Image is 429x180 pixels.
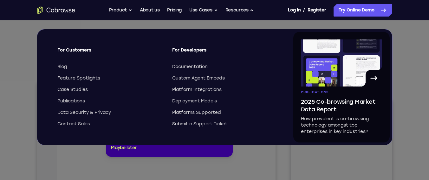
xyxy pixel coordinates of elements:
[57,121,90,127] span: Contact Sales
[57,121,161,127] a: Contact Sales
[36,21,116,27] input: Filter devices...
[172,64,208,70] span: Documentation
[223,19,233,29] button: Refresh
[71,39,87,44] div: Online
[172,64,276,70] a: Documentation
[40,47,114,52] div: Email
[303,6,305,14] span: /
[111,144,137,152] button: Maybe later
[57,75,100,81] span: Feature Spotlights
[161,47,177,52] span: +11 more
[37,6,75,14] a: Go to the home page
[172,98,217,104] span: Deployment Models
[172,87,276,93] a: Platform Integrations
[124,47,157,52] span: Cobrowse demo
[188,21,199,27] label: Email
[46,47,114,52] span: web@example.com
[301,116,382,135] p: How prevalent is co-browsing technology amongst top enterprises in key industries?
[189,4,218,17] button: Use Cases
[24,4,59,14] h1: Connect
[172,121,227,127] span: Submit a Support Ticket
[172,98,276,104] a: Deployment Models
[19,33,238,58] div: Open device details
[4,33,15,45] a: Settings
[57,98,85,104] span: Publications
[140,4,159,17] a: About us
[40,38,68,45] div: Trial Website
[57,87,88,93] span: Case Studies
[167,4,182,17] a: Pricing
[301,39,382,87] img: A page from the browsing market ebook
[301,98,382,113] span: 2025 Co-browsing Market Data Report
[172,121,276,127] a: Submit a Support Ticket
[172,75,276,81] a: Custom Agent Embeds
[57,109,161,116] a: Data Security & Privacy
[57,98,161,104] a: Publications
[109,4,133,17] button: Product
[201,40,231,51] a: Connect
[126,21,146,27] label: demo_id
[57,87,161,93] a: Case Studies
[172,109,221,116] span: Platforms Supported
[57,109,111,116] span: Data Security & Privacy
[57,47,161,59] span: For Customers
[172,75,225,81] span: Custom Agent Embeds
[57,64,161,70] a: Blog
[334,4,392,17] a: Try Online Demo
[57,64,67,70] span: Blog
[172,47,276,59] span: For Developers
[113,68,145,78] button: Load More
[172,87,222,93] span: Platform Integrations
[71,41,73,42] div: New devices found.
[301,90,329,94] span: Publications
[4,4,15,15] a: Connect
[225,4,254,17] button: Resources
[288,4,301,17] a: Log In
[118,47,157,52] div: App
[4,18,15,30] a: Sessions
[172,109,276,116] a: Platforms Supported
[57,75,161,81] a: Feature Spotlights
[308,4,326,17] a: Register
